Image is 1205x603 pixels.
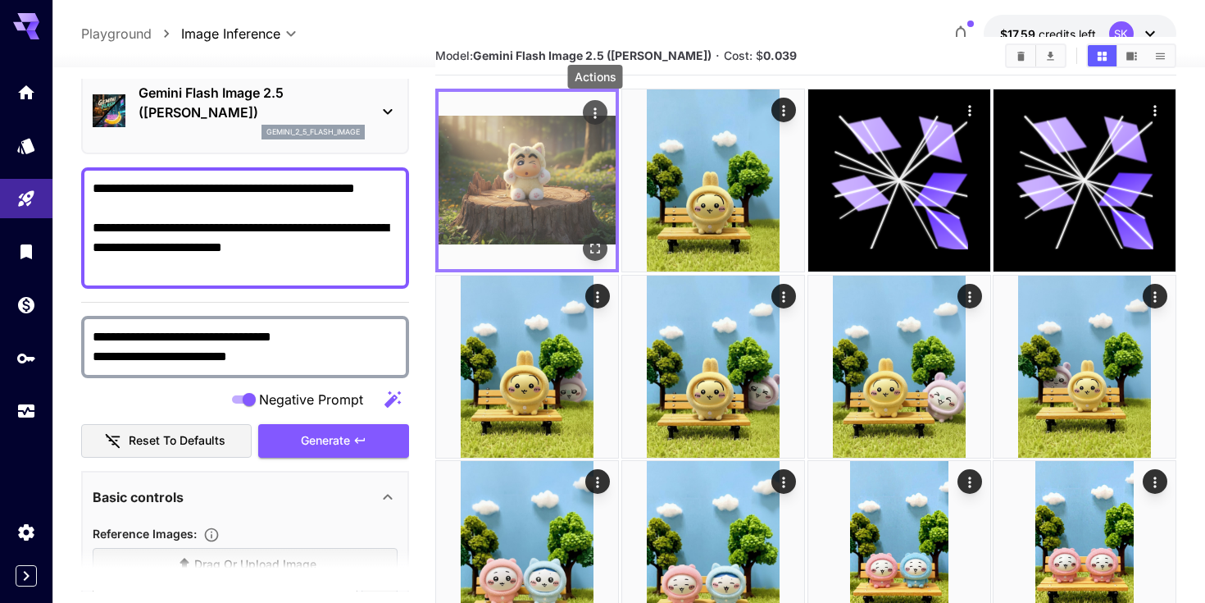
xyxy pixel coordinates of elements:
button: Download All [1036,45,1065,66]
div: Actions [771,98,795,122]
a: Playground [81,24,152,43]
b: Gemini Flash Image 2.5 ([PERSON_NAME]) [473,48,712,62]
div: SK [1109,21,1134,46]
div: Clear AllDownload All [1005,43,1066,68]
div: Settings [16,522,36,542]
button: Upload a reference image to guide the result. This is needed for Image-to-Image or Inpainting. Su... [197,527,226,543]
div: Actions [585,469,610,494]
button: Reset to defaults [81,424,252,458]
button: Show media in video view [1117,45,1146,66]
img: 9k= [808,276,990,458]
span: Cost: $ [724,48,797,62]
p: gemini_2_5_flash_image [266,126,360,138]
button: Generate [258,424,409,458]
div: Actions [957,98,981,122]
p: Gemini Flash Image 2.5 ([PERSON_NAME]) [139,83,365,122]
div: Models [16,135,36,156]
div: Actions [583,100,607,125]
div: $17.5903 [1000,25,1096,43]
nav: breadcrumb [81,24,181,43]
span: Image Inference [181,24,280,43]
div: Library [16,241,36,262]
div: Show media in grid viewShow media in video viewShow media in list view [1086,43,1176,68]
img: Z [436,276,618,458]
div: Basic controls [93,477,398,517]
span: Negative Prompt [259,390,363,409]
p: · [716,46,720,66]
button: Show media in list view [1146,45,1175,66]
div: Usage [16,401,36,422]
div: Playground [16,189,36,209]
button: Clear All [1007,45,1035,66]
button: Expand sidebar [16,565,37,587]
div: Gemini Flash Image 2.5 ([PERSON_NAME])gemini_2_5_flash_image [93,76,398,146]
div: API Keys [16,348,36,368]
div: Actions [585,284,610,308]
img: Z [622,89,804,272]
div: Actions [771,469,795,494]
button: $17.5903SK [984,15,1176,53]
span: credits left [1039,27,1096,41]
b: 0.039 [763,48,797,62]
div: Actions [771,284,795,308]
span: Generate [301,431,350,451]
div: Actions [1143,469,1167,494]
span: Reference Images : [93,527,197,541]
div: Actions [568,65,623,89]
div: Home [16,82,36,103]
div: Open in fullscreen [583,236,607,261]
img: 2Q== [439,92,616,269]
button: Show media in grid view [1088,45,1116,66]
div: Actions [957,284,981,308]
p: Basic controls [93,487,184,507]
img: Z [622,276,804,458]
label: Drag or upload image [93,548,398,582]
div: Actions [957,469,981,494]
span: $17.59 [1000,27,1039,41]
div: Actions [1143,284,1167,308]
div: Wallet [16,295,36,315]
div: Actions [1143,98,1167,122]
img: Z [994,276,1175,458]
span: Model: [435,48,712,62]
